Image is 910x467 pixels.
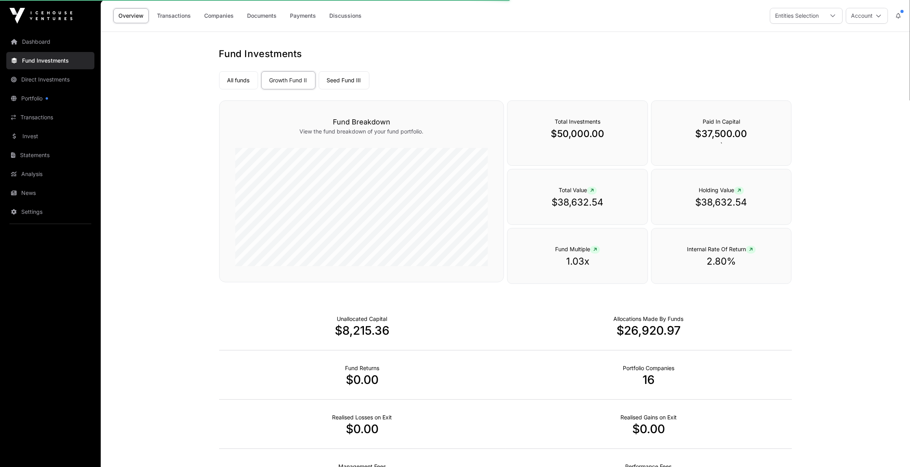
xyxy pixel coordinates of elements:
a: Direct Investments [6,71,94,88]
a: Dashboard [6,33,94,50]
p: $26,920.97 [506,323,792,337]
div: ` [651,100,792,166]
a: Overview [113,8,149,23]
p: $37,500.00 [667,128,776,140]
p: Net Realised on Positive Exits [620,413,677,421]
span: Holding Value [699,187,744,193]
a: All funds [219,71,258,89]
h1: Fund Investments [219,48,792,60]
p: Number of Companies Deployed Into [623,364,674,372]
p: $38,632.54 [667,196,776,209]
p: $38,632.54 [523,196,632,209]
button: Account [846,8,888,24]
a: Statements [6,146,94,164]
a: Portfolio [6,90,94,107]
iframe: Chat Widget [871,429,910,467]
a: Documents [242,8,282,23]
span: Fund Multiple [555,246,600,252]
a: Seed Fund III [319,71,369,89]
p: Capital Deployed Into Companies [614,315,684,323]
p: $0.00 [219,422,506,436]
p: Net Realised on Negative Exits [332,413,392,421]
span: Internal Rate Of Return [687,246,756,252]
p: $50,000.00 [523,128,632,140]
span: Paid In Capital [703,118,740,125]
p: 1.03x [523,255,632,268]
a: Discussions [324,8,367,23]
a: Transactions [6,109,94,126]
a: Invest [6,128,94,145]
p: $8,215.36 [219,323,506,337]
p: $0.00 [219,372,506,387]
a: Transactions [152,8,196,23]
a: News [6,184,94,202]
p: 2.80% [667,255,776,268]
img: Icehouse Ventures Logo [9,8,72,24]
a: Payments [285,8,321,23]
a: Settings [6,203,94,221]
p: Realised Returns from Funds [345,364,379,372]
div: Entities Selection [770,8,823,23]
p: $0.00 [506,422,792,436]
h3: Fund Breakdown [235,117,488,128]
span: Total Value [559,187,597,193]
p: View the fund breakdown of your fund portfolio. [235,128,488,135]
span: Total Investments [555,118,600,125]
p: Cash not yet allocated [337,315,388,323]
p: 16 [506,372,792,387]
a: Analysis [6,165,94,183]
a: Companies [199,8,239,23]
a: Growth Fund II [261,71,316,89]
a: Fund Investments [6,52,94,69]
